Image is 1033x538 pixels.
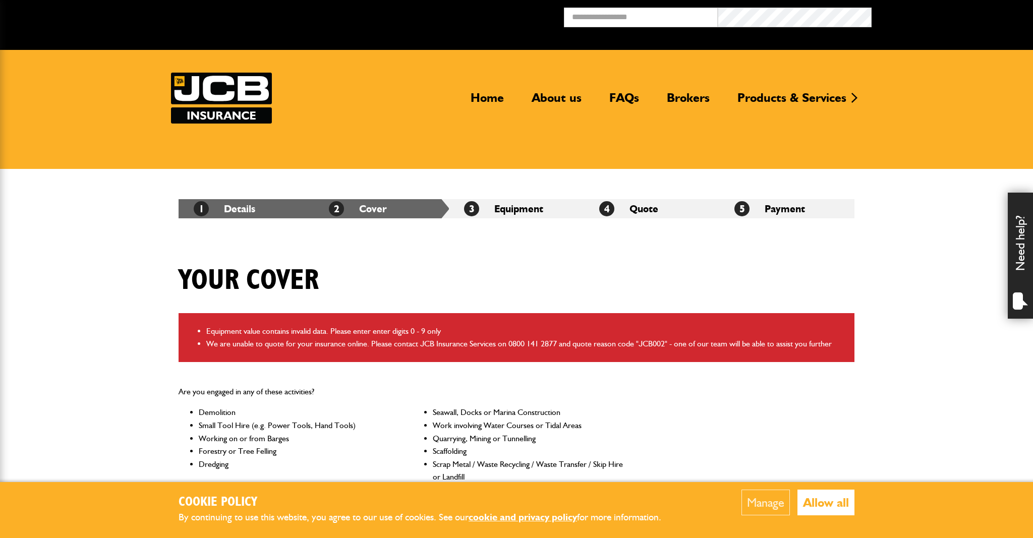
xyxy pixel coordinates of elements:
[1008,193,1033,319] div: Need help?
[329,201,344,216] span: 2
[199,406,390,419] li: Demolition
[199,445,390,458] li: Forestry or Tree Felling
[194,201,209,216] span: 1
[449,199,584,218] li: Equipment
[314,199,449,218] li: Cover
[797,490,854,515] button: Allow all
[206,325,847,338] li: Equipment value contains invalid data. Please enter enter digits 0 - 9 only
[599,201,614,216] span: 4
[206,337,847,350] li: We are unable to quote for your insurance online. Please contact JCB Insurance Services on 0800 1...
[730,90,854,113] a: Products & Services
[734,201,750,216] span: 5
[524,90,589,113] a: About us
[179,510,678,525] p: By continuing to use this website, you agree to our use of cookies. See our for more information.
[719,199,854,218] li: Payment
[872,8,1025,23] button: Broker Login
[469,511,577,523] a: cookie and privacy policy
[179,495,678,510] h2: Cookie Policy
[199,432,390,445] li: Working on or from Barges
[194,203,255,215] a: 1Details
[463,90,511,113] a: Home
[433,419,624,432] li: Work involving Water Courses or Tidal Areas
[741,490,790,515] button: Manage
[179,385,624,398] p: Are you engaged in any of these activities?
[433,458,624,484] li: Scrap Metal / Waste Recycling / Waste Transfer / Skip Hire or Landfill
[179,264,319,297] h1: Your cover
[171,73,272,124] img: JCB Insurance Services logo
[171,73,272,124] a: JCB Insurance Services
[602,90,647,113] a: FAQs
[464,201,479,216] span: 3
[659,90,717,113] a: Brokers
[584,199,719,218] li: Quote
[433,406,624,419] li: Seawall, Docks or Marina Construction
[433,432,624,445] li: Quarrying, Mining or Tunnelling
[199,458,390,484] li: Dredging
[199,419,390,432] li: Small Tool Hire (e.g. Power Tools, Hand Tools)
[433,445,624,458] li: Scaffolding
